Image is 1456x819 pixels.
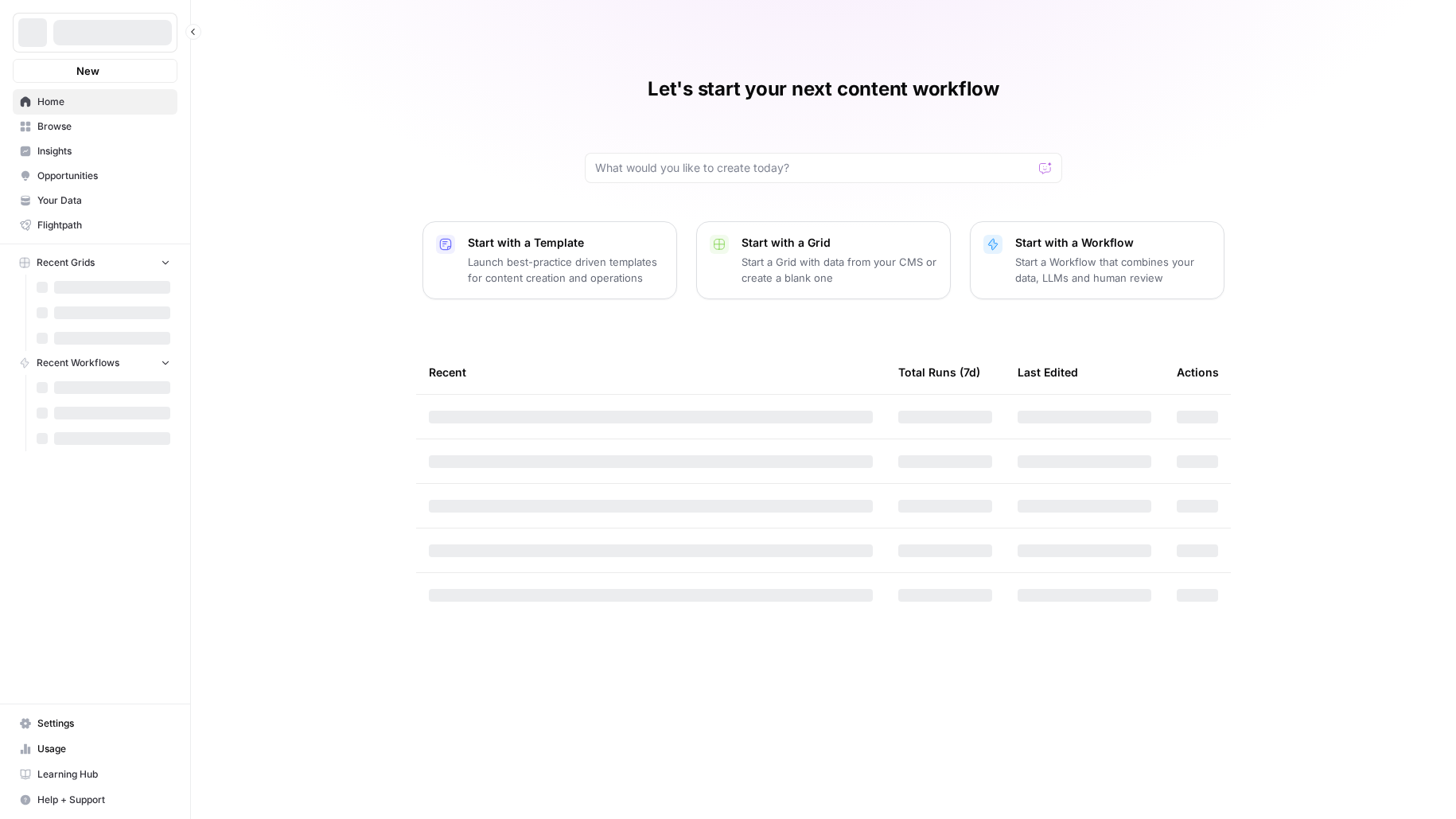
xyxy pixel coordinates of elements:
[13,762,177,787] a: Learning Hub
[898,350,980,394] div: Total Runs (7d)
[696,221,951,299] button: Start with a GridStart a Grid with data from your CMS or create a blank one
[13,711,177,736] a: Settings
[468,254,664,286] p: Launch best-practice driven templates for content creation and operations
[13,351,177,375] button: Recent Workflows
[970,221,1224,299] button: Start with a WorkflowStart a Workflow that combines your data, LLMs and human review
[468,235,664,251] p: Start with a Template
[742,235,937,251] p: Start with a Grid
[37,95,170,109] span: Home
[37,716,170,731] span: Settings
[1015,235,1211,251] p: Start with a Workflow
[37,193,170,208] span: Your Data
[13,59,177,83] button: New
[742,254,937,286] p: Start a Grid with data from your CMS or create a blank one
[13,163,177,189] a: Opportunities
[13,787,177,813] button: Help + Support
[13,188,177,213] a: Your Data
[422,221,677,299] button: Start with a TemplateLaunch best-practice driven templates for content creation and operations
[13,251,177,275] button: Recent Grids
[13,138,177,164] a: Insights
[648,76,999,102] h1: Let's start your next content workflow
[1018,350,1078,394] div: Last Edited
[13,736,177,762] a: Usage
[37,793,170,807] span: Help + Support
[1015,254,1211,286] p: Start a Workflow that combines your data, LLMs and human review
[37,119,170,134] span: Browse
[37,255,95,270] span: Recent Grids
[429,350,873,394] div: Recent
[37,144,170,158] span: Insights
[37,767,170,782] span: Learning Hub
[76,63,99,79] span: New
[13,114,177,139] a: Browse
[37,169,170,183] span: Opportunities
[37,356,119,370] span: Recent Workflows
[13,89,177,115] a: Home
[1177,350,1219,394] div: Actions
[37,742,170,756] span: Usage
[595,160,1033,176] input: What would you like to create today?
[37,218,170,232] span: Flightpath
[13,213,177,238] a: Flightpath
